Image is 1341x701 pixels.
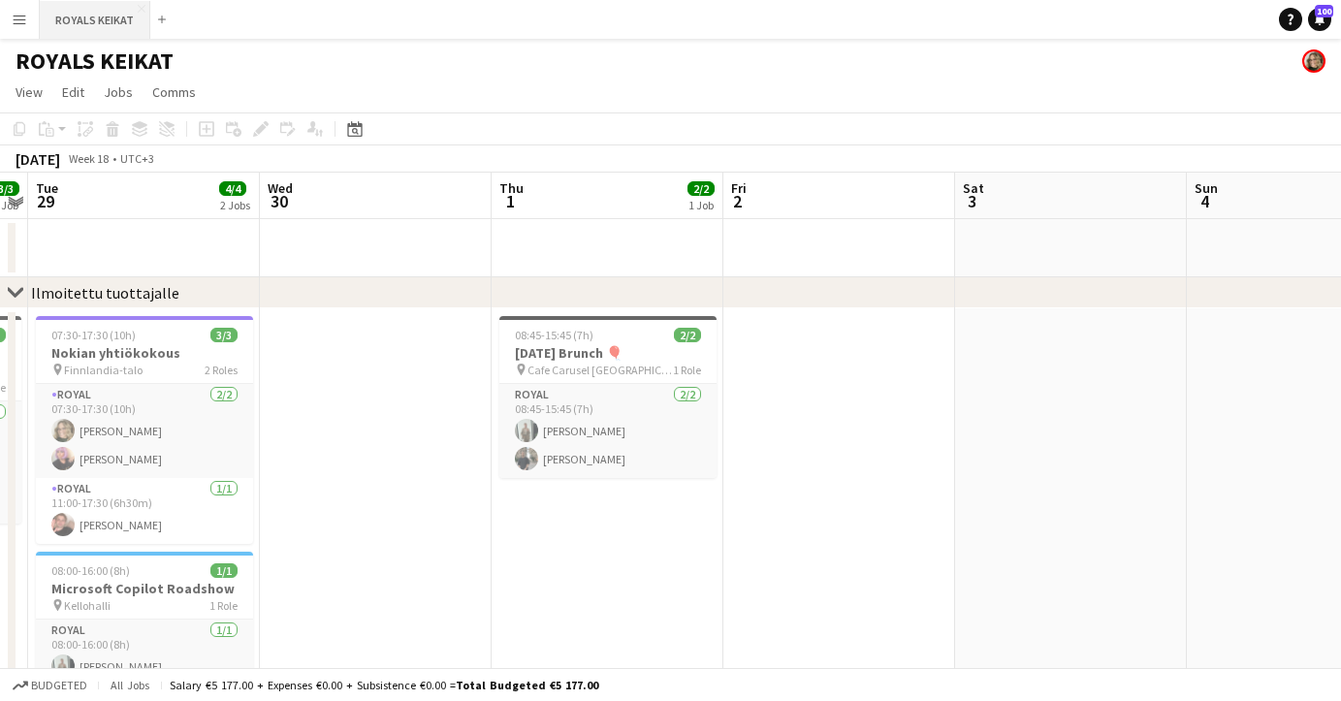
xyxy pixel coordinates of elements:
span: 4 [1192,190,1218,212]
span: 2 Roles [205,363,238,377]
span: Finnlandia-talo [64,363,143,377]
span: 2 [728,190,747,212]
a: 100 [1308,8,1331,31]
span: Jobs [104,83,133,101]
app-user-avatar: Pauliina Aalto [1302,49,1325,73]
app-card-role: Royal2/207:30-17:30 (10h)[PERSON_NAME][PERSON_NAME] [36,384,253,478]
span: Sat [963,179,984,197]
h1: ROYALS KEIKAT [16,47,174,76]
app-card-role: Royal1/111:00-17:30 (6h30m)[PERSON_NAME] [36,478,253,544]
span: 3 [960,190,984,212]
button: Budgeted [10,675,90,696]
app-job-card: 07:30-17:30 (10h)3/3Nokian yhtiökokous Finnlandia-talo2 RolesRoyal2/207:30-17:30 (10h)[PERSON_NAM... [36,316,253,544]
div: 1 Job [688,198,714,212]
span: Budgeted [31,679,87,692]
div: [DATE] [16,149,60,169]
span: Thu [499,179,524,197]
span: 1 Role [673,363,701,377]
span: 08:00-16:00 (8h) [51,563,130,578]
span: 2/2 [687,181,715,196]
div: Ilmoitettu tuottajalle [31,283,179,303]
button: ROYALS KEIKAT [40,1,150,39]
span: Comms [152,83,196,101]
span: 4/4 [219,181,246,196]
h3: Microsoft Copilot Roadshow [36,580,253,597]
span: 3/3 [210,328,238,342]
app-job-card: 08:45-15:45 (7h)2/2[DATE] Brunch 🎈 Cafe Carusel [GEOGRAPHIC_DATA]1 RoleRoyal2/208:45-15:45 (7h)[P... [499,316,717,478]
a: View [8,80,50,105]
a: Jobs [96,80,141,105]
span: 08:45-15:45 (7h) [515,328,593,342]
span: View [16,83,43,101]
span: Cafe Carusel [GEOGRAPHIC_DATA] [527,363,673,377]
span: 07:30-17:30 (10h) [51,328,136,342]
span: 2/2 [674,328,701,342]
span: 100 [1315,5,1333,17]
div: UTC+3 [120,151,154,166]
span: Wed [268,179,293,197]
h3: Nokian yhtiökokous [36,344,253,362]
h3: [DATE] Brunch 🎈 [499,344,717,362]
app-job-card: 08:00-16:00 (8h)1/1Microsoft Copilot Roadshow Kellohalli1 RoleRoyal1/108:00-16:00 (8h)[PERSON_NAME] [36,552,253,685]
span: Kellohalli [64,598,111,613]
div: 2 Jobs [220,198,250,212]
a: Edit [54,80,92,105]
span: 29 [33,190,58,212]
span: 30 [265,190,293,212]
span: Week 18 [64,151,112,166]
span: 1 [496,190,524,212]
span: 1/1 [210,563,238,578]
span: 1 Role [209,598,238,613]
app-card-role: Royal1/108:00-16:00 (8h)[PERSON_NAME] [36,620,253,685]
span: Tue [36,179,58,197]
span: All jobs [107,678,153,692]
span: Total Budgeted €5 177.00 [456,678,598,692]
div: Salary €5 177.00 + Expenses €0.00 + Subsistence €0.00 = [170,678,598,692]
span: Fri [731,179,747,197]
span: Sun [1195,179,1218,197]
a: Comms [144,80,204,105]
span: Edit [62,83,84,101]
app-card-role: Royal2/208:45-15:45 (7h)[PERSON_NAME][PERSON_NAME] [499,384,717,478]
